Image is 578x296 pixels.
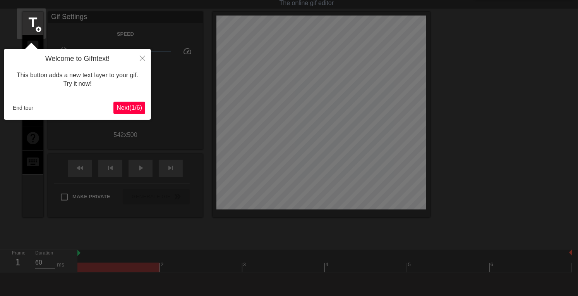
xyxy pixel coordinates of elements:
button: End tour [10,102,36,114]
span: Next ( 1 / 6 ) [117,104,142,111]
button: Close [134,49,151,67]
button: Next [113,102,145,114]
div: This button adds a new text layer to your gif. Try it now! [10,63,145,96]
h4: Welcome to Gifntext! [10,55,145,63]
